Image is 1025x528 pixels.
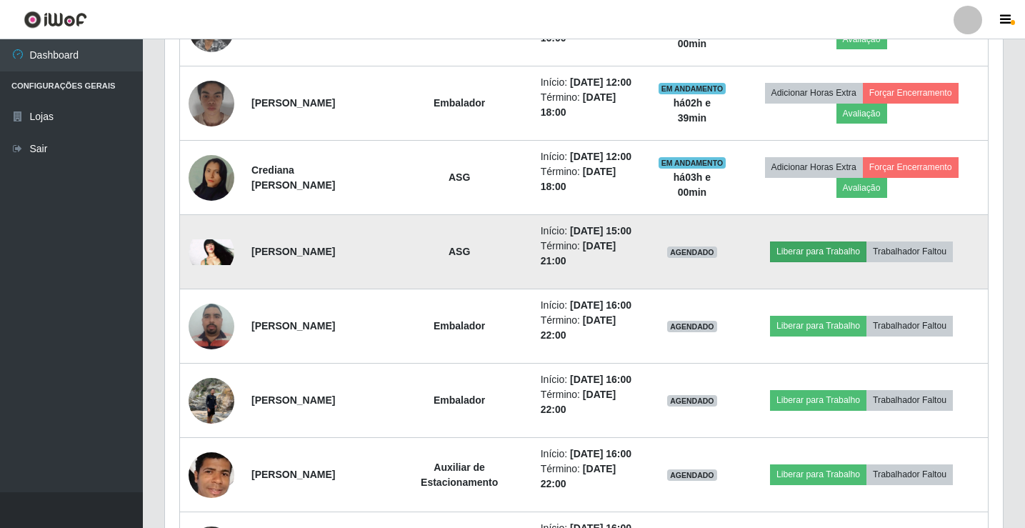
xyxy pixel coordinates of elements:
[251,164,335,191] strong: Crediana [PERSON_NAME]
[189,75,234,132] img: 1728494321231.jpeg
[189,296,234,357] img: 1686264689334.jpeg
[674,171,711,198] strong: há 03 h e 00 min
[449,171,470,183] strong: ASG
[866,316,953,336] button: Trabalhador Faltou
[863,157,959,177] button: Forçar Encerramento
[189,370,234,431] img: 1700098236719.jpeg
[667,321,717,332] span: AGENDADO
[659,157,726,169] span: EM ANDAMENTO
[251,97,335,109] strong: [PERSON_NAME]
[434,320,485,332] strong: Embalador
[541,90,641,120] li: Término:
[770,241,866,261] button: Liberar para Trabalho
[667,469,717,481] span: AGENDADO
[541,239,641,269] li: Término:
[434,394,485,406] strong: Embalador
[866,241,953,261] button: Trabalhador Faltou
[541,447,641,462] li: Início:
[570,225,631,236] time: [DATE] 15:00
[251,320,335,332] strong: [PERSON_NAME]
[541,149,641,164] li: Início:
[421,462,498,488] strong: Auxiliar de Estacionamento
[541,387,641,417] li: Término:
[189,239,234,265] img: 1741962667392.jpeg
[541,75,641,90] li: Início:
[667,395,717,407] span: AGENDADO
[836,104,887,124] button: Avaliação
[541,462,641,492] li: Término:
[541,298,641,313] li: Início:
[570,299,631,311] time: [DATE] 16:00
[541,224,641,239] li: Início:
[770,316,866,336] button: Liberar para Trabalho
[449,246,470,257] strong: ASG
[770,464,866,484] button: Liberar para Trabalho
[434,97,485,109] strong: Embalador
[251,469,335,480] strong: [PERSON_NAME]
[541,372,641,387] li: Início:
[251,394,335,406] strong: [PERSON_NAME]
[770,390,866,410] button: Liberar para Trabalho
[189,442,234,507] img: 1709861924003.jpeg
[570,76,631,88] time: [DATE] 12:00
[667,246,717,258] span: AGENDADO
[863,83,959,103] button: Forçar Encerramento
[541,164,641,194] li: Término:
[570,151,631,162] time: [DATE] 12:00
[24,11,87,29] img: CoreUI Logo
[570,374,631,385] time: [DATE] 16:00
[866,390,953,410] button: Trabalhador Faltou
[765,157,863,177] button: Adicionar Horas Extra
[570,448,631,459] time: [DATE] 16:00
[541,313,641,343] li: Término:
[836,178,887,198] button: Avaliação
[251,246,335,257] strong: [PERSON_NAME]
[866,464,953,484] button: Trabalhador Faltou
[674,97,711,124] strong: há 02 h e 39 min
[765,83,863,103] button: Adicionar Horas Extra
[659,83,726,94] span: EM ANDAMENTO
[189,137,234,219] img: 1755289367859.jpeg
